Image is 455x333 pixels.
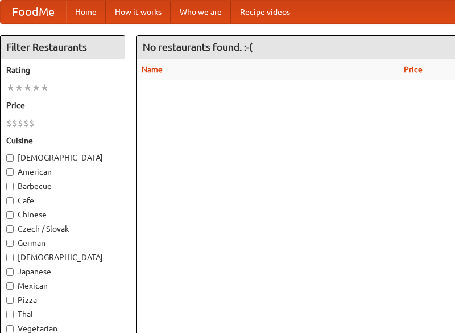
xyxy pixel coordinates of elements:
label: Chinese [6,209,119,220]
label: Mexican [6,280,119,291]
label: [DEMOGRAPHIC_DATA] [6,152,119,163]
a: Recipe videos [231,1,299,23]
li: ★ [15,81,23,94]
input: Chinese [6,211,14,219]
li: $ [18,117,23,129]
a: How it works [106,1,171,23]
input: Cafe [6,197,14,204]
a: Home [66,1,106,23]
input: German [6,240,14,247]
li: $ [29,117,35,129]
label: Thai [6,309,119,320]
label: [DEMOGRAPHIC_DATA] [6,252,119,263]
a: Name [142,65,163,74]
label: Japanese [6,266,119,277]
label: German [6,237,119,249]
ng-pluralize: No restaurants found. :-( [143,42,253,52]
a: Who we are [171,1,231,23]
li: ★ [32,81,40,94]
input: [DEMOGRAPHIC_DATA] [6,254,14,261]
input: Mexican [6,282,14,290]
li: $ [12,117,18,129]
h5: Price [6,100,119,111]
a: Price [404,65,423,74]
label: Czech / Slovak [6,223,119,235]
label: Cafe [6,195,119,206]
input: [DEMOGRAPHIC_DATA] [6,154,14,162]
h5: Rating [6,64,119,76]
input: American [6,168,14,176]
input: Thai [6,311,14,318]
input: Czech / Slovak [6,225,14,233]
li: $ [6,117,12,129]
input: Pizza [6,297,14,304]
li: $ [23,117,29,129]
label: American [6,166,119,178]
a: FoodMe [1,1,66,23]
input: Barbecue [6,183,14,190]
h4: Filter Restaurants [1,36,125,59]
li: ★ [23,81,32,94]
label: Barbecue [6,180,119,192]
h5: Cuisine [6,135,119,146]
input: Vegetarian [6,325,14,332]
li: ★ [6,81,15,94]
label: Pizza [6,294,119,306]
input: Japanese [6,268,14,276]
li: ★ [40,81,49,94]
